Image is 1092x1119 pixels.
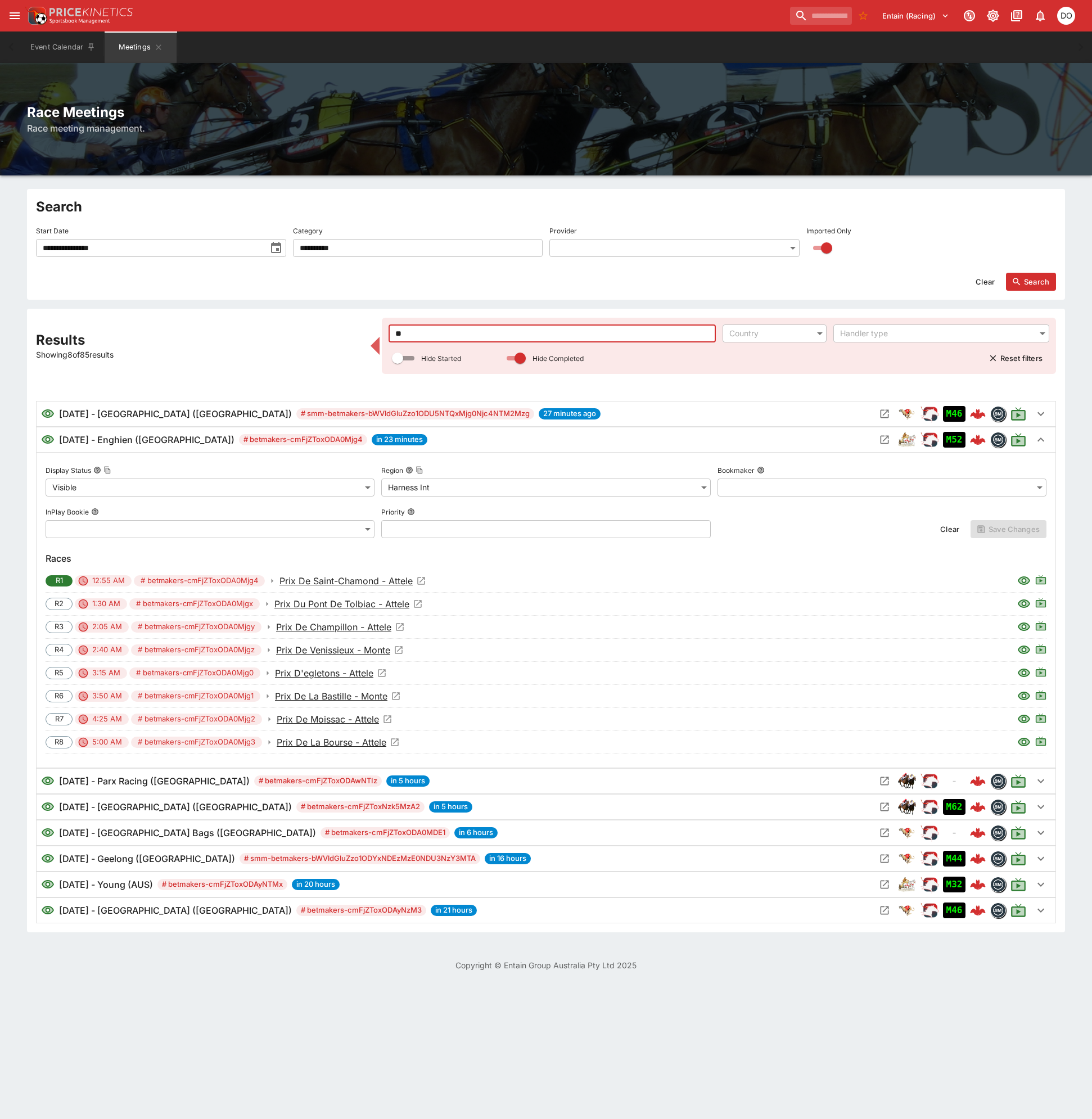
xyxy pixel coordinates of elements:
img: horse_racing.png [898,798,916,816]
button: Daniel Olerenshaw [1054,3,1079,28]
p: Hide Completed [533,354,584,363]
button: Open Meeting [876,798,894,816]
div: Visible [46,479,374,497]
button: Priority [407,508,415,516]
a: Open Event [277,736,400,749]
div: greyhound_racing [898,405,916,423]
span: 27 minutes ago [539,408,601,419]
a: Open Event [279,574,426,588]
img: betmakers.png [991,432,1005,447]
span: 3:15 AM [85,667,127,679]
div: ParallelRacing Handler [920,798,938,816]
svg: Visible [41,774,55,788]
p: Display Status [46,466,91,475]
span: # betmakers-cmFjZToxODA0Mjgz [131,644,261,656]
img: racing.png [920,798,938,816]
h6: Races [46,552,1046,565]
span: # betmakers-cmFjZToxNzk5MzA2 [296,801,425,813]
svg: Live [1010,773,1026,789]
button: Notifications [1030,6,1050,26]
button: Reset filters [982,349,1049,367]
svg: Visible [41,433,55,446]
div: ParallelRacing Handler [920,850,938,868]
p: Showing 8 of 85 results [36,349,364,360]
button: toggle date time picker [266,238,286,258]
img: betmakers.png [991,774,1005,788]
svg: Live [1035,736,1046,747]
p: InPlay Bookie [46,507,89,517]
img: racing.png [920,405,938,423]
img: betmakers.png [991,825,1005,840]
div: ParallelRacing Handler [920,901,938,919]
div: Harness Int [381,479,710,497]
img: betmakers.png [991,800,1005,814]
p: Prix De Moissac - Attele [277,712,379,726]
p: Priority [381,507,405,517]
button: Select Tenant [876,7,956,25]
img: racing.png [920,901,938,919]
button: Meetings [105,31,177,63]
div: Imported to Jetbet as UNCONFIRMED [943,877,965,892]
button: No Bookmarks [854,7,872,25]
a: Open Event [276,643,404,657]
svg: Visible [41,800,55,814]
span: R7 [49,714,70,725]
button: Open Meeting [876,431,894,449]
span: # betmakers-cmFjZToxODA0Mjg2 [131,714,262,725]
div: betmakers [990,773,1006,789]
button: Bookmaker [757,466,765,474]
img: betmakers.png [991,851,1005,866]
span: # betmakers-cmFjZToxODA0Mjgy [131,621,261,633]
a: Open Event [277,712,392,726]
span: # betmakers-cmFjZToxODA0Mjg4 [134,575,265,586]
h2: Search [36,198,1056,215]
svg: Live [1010,825,1026,841]
h2: Results [36,331,364,349]
p: Provider [549,226,577,236]
button: Copy To Clipboard [416,466,423,474]
img: racing.png [920,772,938,790]
p: Prix De Venissieux - Monte [276,643,390,657]
img: horse_racing.png [898,772,916,790]
span: # betmakers-cmFjZToxODA0Mjg0 [129,667,260,679]
h2: Race Meetings [27,103,1065,121]
svg: Visible [1017,666,1031,680]
svg: Live [1035,689,1046,701]
button: Search [1006,273,1056,291]
img: betmakers.png [991,877,1005,892]
span: R6 [48,691,70,702]
button: open drawer [4,6,25,26]
a: Open Event [276,620,405,634]
span: R2 [48,598,70,610]
span: 2:05 AM [85,621,129,633]
svg: Visible [1017,712,1031,726]
h6: [DATE] - Young (AUS) [59,878,153,891]
span: # betmakers-cmFjZToxODA0MDE1 [321,827,450,838]
button: Open Meeting [876,824,894,842]
img: logo-cerberus--red.svg [970,825,986,841]
img: logo-cerberus--red.svg [970,432,986,448]
span: R5 [48,667,70,679]
div: betmakers [990,432,1006,448]
svg: Visible [41,407,55,421]
img: racing.png [920,876,938,894]
div: ParallelRacing Handler [920,431,938,449]
img: logo-cerberus--red.svg [970,406,986,422]
svg: Live [1010,877,1026,892]
button: Clear [969,273,1001,291]
img: PriceKinetics [49,8,133,16]
div: No Jetbet [943,773,965,789]
p: Prix De La Bourse - Attele [277,736,386,749]
div: Imported to Jetbet as UNCONFIRMED [943,903,965,918]
span: 4:25 AM [85,714,129,725]
img: logo-cerberus--red.svg [970,877,986,892]
img: PriceKinetics Logo [25,4,47,27]
span: in 5 hours [386,775,430,787]
a: Open Event [275,689,401,703]
input: search [790,7,852,25]
div: ParallelRacing Handler [920,772,938,790]
p: Prix D'egletons - Attele [275,666,373,680]
img: betmakers.png [991,903,1005,918]
button: Open Meeting [876,405,894,423]
span: # smm-betmakers-bWVldGluZzo1ODYxNDEzMzE0NDU3NzY3MTA [240,853,480,864]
